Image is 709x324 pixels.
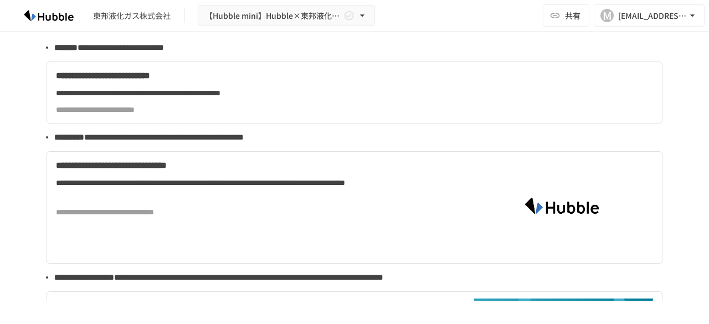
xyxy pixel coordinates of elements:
[594,4,705,27] button: M[EMAIL_ADDRESS][DOMAIN_NAME]
[543,4,589,27] button: 共有
[93,10,171,22] div: 東邦液化ガス株式会社
[13,7,84,24] img: HzDRNkGCf7KYO4GfwKnzITak6oVsp5RHeZBEM1dQFiQ
[600,9,614,22] div: M
[205,9,341,23] span: 【Hubble mini】Hubble×東邦液化ガス株式会社 オンボーディングプロジェクト
[198,5,375,27] button: 【Hubble mini】Hubble×東邦液化ガス株式会社 オンボーディングプロジェクト
[618,9,687,23] div: [EMAIL_ADDRESS][DOMAIN_NAME]
[565,9,580,22] span: 共有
